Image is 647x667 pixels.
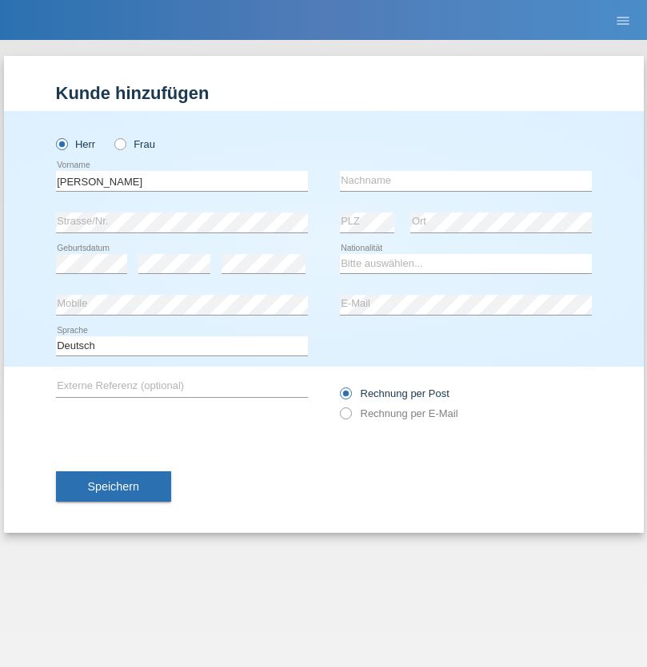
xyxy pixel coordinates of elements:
[56,138,96,150] label: Herr
[56,138,66,149] input: Herr
[56,83,592,103] h1: Kunde hinzufügen
[615,13,631,29] i: menu
[340,387,350,407] input: Rechnung per Post
[114,138,155,150] label: Frau
[607,15,639,25] a: menu
[340,407,458,419] label: Rechnung per E-Mail
[88,480,139,493] span: Speichern
[56,471,171,502] button: Speichern
[114,138,125,149] input: Frau
[340,407,350,427] input: Rechnung per E-Mail
[340,387,449,399] label: Rechnung per Post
